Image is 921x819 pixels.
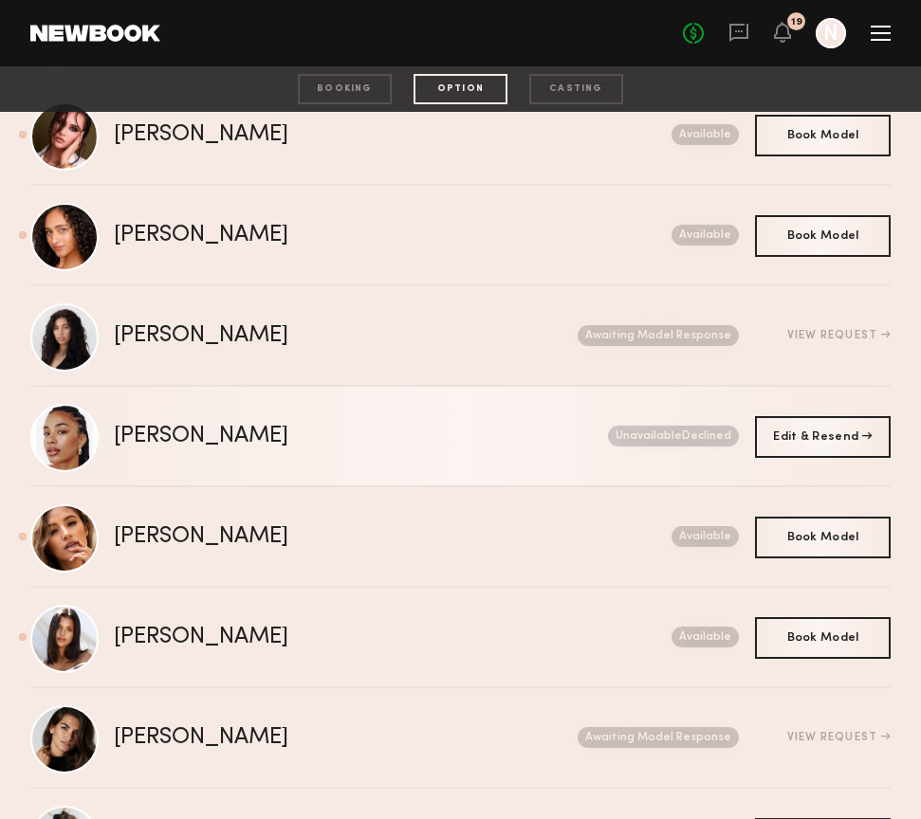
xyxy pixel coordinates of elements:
[30,588,891,688] a: [PERSON_NAME]Available
[672,225,739,246] nb-request-status: Available
[30,387,891,487] a: [PERSON_NAME]UnavailableDeclined
[114,325,433,347] div: [PERSON_NAME]
[787,632,859,644] span: Book Model
[578,727,739,748] nb-request-status: Awaiting Model Response
[30,186,891,286] a: [PERSON_NAME]Available
[114,426,449,447] div: [PERSON_NAME]
[672,124,739,145] nb-request-status: Available
[114,727,433,749] div: [PERSON_NAME]
[773,431,872,443] span: Edit & Resend
[672,627,739,647] nb-request-status: Available
[787,230,859,242] span: Book Model
[298,74,392,104] div: booking
[787,130,859,141] span: Book Model
[791,17,802,27] div: 19
[578,325,739,346] nb-request-status: Awaiting Model Response
[787,330,891,341] div: View Request
[30,85,891,186] a: [PERSON_NAME]Available
[30,286,891,387] a: [PERSON_NAME]Awaiting Model ResponseView Request
[114,627,480,648] div: [PERSON_NAME]
[787,732,891,743] div: View Request
[414,74,507,104] div: option
[608,426,739,446] nb-request-status: Unavailable Declined
[816,18,846,48] a: N
[114,225,480,246] div: [PERSON_NAME]
[114,124,480,146] div: [PERSON_NAME]
[30,487,891,588] a: [PERSON_NAME]Available
[529,74,623,104] div: casting
[672,526,739,547] nb-request-status: Available
[114,526,480,548] div: [PERSON_NAME]
[787,532,859,543] span: Book Model
[30,688,891,789] a: [PERSON_NAME]Awaiting Model ResponseView Request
